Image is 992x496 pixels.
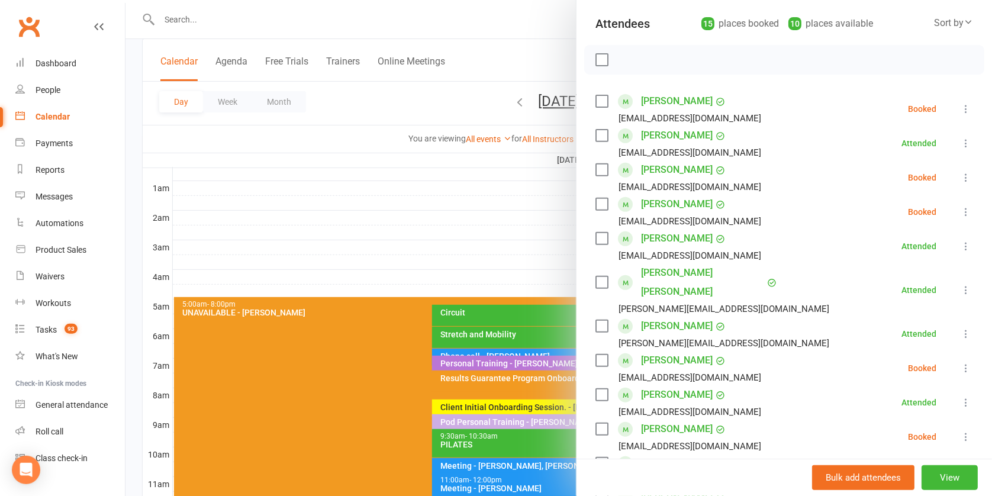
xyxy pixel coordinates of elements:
div: Attendees [595,15,650,32]
div: 10 [788,17,801,30]
button: View [922,465,978,490]
a: [PERSON_NAME] [641,126,713,145]
div: Reports [36,165,65,175]
a: General attendance kiosk mode [15,392,125,418]
div: Booked [908,364,936,372]
div: Booked [908,173,936,182]
a: Roll call [15,418,125,445]
a: Class kiosk mode [15,445,125,472]
a: What's New [15,343,125,370]
div: [PERSON_NAME][EMAIL_ADDRESS][DOMAIN_NAME] [619,301,829,317]
div: Messages [36,192,73,201]
a: Automations [15,210,125,237]
a: [PERSON_NAME] [641,195,713,214]
div: Sort by [934,15,973,31]
div: places available [788,15,873,32]
a: Dashboard [15,50,125,77]
div: People [36,85,60,95]
a: People [15,77,125,104]
a: Reports [15,157,125,183]
div: Tasks [36,325,57,334]
span: 93 [65,324,78,334]
div: Open Intercom Messenger [12,456,40,484]
button: Bulk add attendees [812,465,914,490]
a: Tasks 93 [15,317,125,343]
div: [EMAIL_ADDRESS][DOMAIN_NAME] [619,370,761,385]
div: 15 [701,17,714,30]
a: [PERSON_NAME] [641,92,713,111]
div: [EMAIL_ADDRESS][DOMAIN_NAME] [619,248,761,263]
div: [EMAIL_ADDRESS][DOMAIN_NAME] [619,214,761,229]
a: [PERSON_NAME] [641,229,713,248]
a: [PERSON_NAME] [641,385,713,404]
div: Dashboard [36,59,76,68]
a: [PERSON_NAME] [641,454,713,473]
a: [PERSON_NAME] [641,351,713,370]
div: Attended [901,330,936,338]
div: Workouts [36,298,71,308]
a: Workouts [15,290,125,317]
div: Booked [908,208,936,216]
a: Product Sales [15,237,125,263]
a: [PERSON_NAME] [641,160,713,179]
div: Calendar [36,112,70,121]
div: Waivers [36,272,65,281]
div: Class check-in [36,453,88,463]
div: Attended [901,398,936,407]
a: Calendar [15,104,125,130]
div: Booked [908,105,936,113]
div: Payments [36,139,73,148]
div: [EMAIL_ADDRESS][DOMAIN_NAME] [619,111,761,126]
div: places booked [701,15,779,32]
div: [PERSON_NAME][EMAIL_ADDRESS][DOMAIN_NAME] [619,336,829,351]
div: Roll call [36,427,63,436]
div: Attended [901,242,936,250]
div: [EMAIL_ADDRESS][DOMAIN_NAME] [619,145,761,160]
a: [PERSON_NAME] [PERSON_NAME] [641,263,764,301]
div: [EMAIL_ADDRESS][DOMAIN_NAME] [619,179,761,195]
a: Messages [15,183,125,210]
div: Booked [908,433,936,441]
a: Payments [15,130,125,157]
div: Automations [36,218,83,228]
div: Product Sales [36,245,86,255]
a: [PERSON_NAME] [641,420,713,439]
div: [EMAIL_ADDRESS][DOMAIN_NAME] [619,439,761,454]
a: Waivers [15,263,125,290]
a: [PERSON_NAME] [641,317,713,336]
div: [EMAIL_ADDRESS][DOMAIN_NAME] [619,404,761,420]
div: What's New [36,352,78,361]
div: Attended [901,286,936,294]
div: Attended [901,139,936,147]
a: Clubworx [14,12,44,41]
div: General attendance [36,400,108,410]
